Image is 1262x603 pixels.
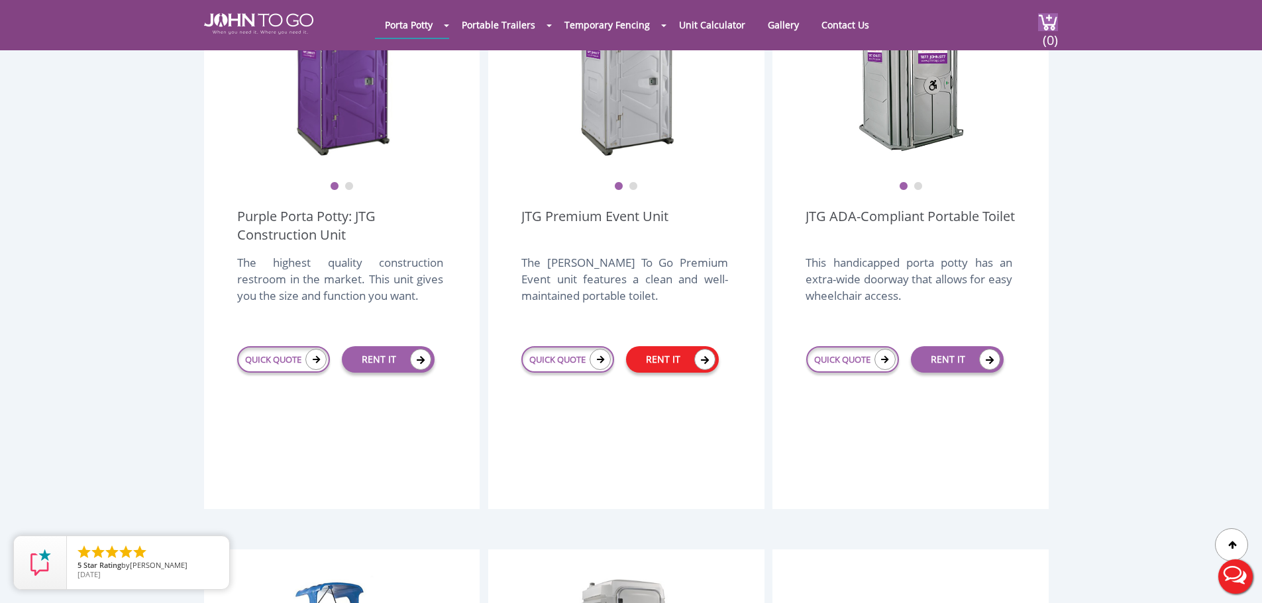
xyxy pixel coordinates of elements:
span: [PERSON_NAME] [130,560,187,570]
li:  [132,544,148,560]
span: [DATE] [78,569,101,579]
span: Star Rating [83,560,121,570]
button: 1 of 2 [899,182,908,191]
li:  [104,544,120,560]
img: JOHN to go [204,13,313,34]
button: 1 of 2 [330,182,339,191]
a: Portable Trailers [452,12,545,38]
a: RENT IT [626,346,719,373]
a: QUICK QUOTE [806,346,899,373]
a: QUICK QUOTE [237,346,330,373]
a: Gallery [758,12,809,38]
a: JTG ADA-Compliant Portable Toilet [806,207,1015,244]
a: RENT IT [911,346,1004,373]
button: 2 of 2 [344,182,354,191]
button: 1 of 2 [614,182,623,191]
a: QUICK QUOTE [521,346,614,373]
span: by [78,561,219,571]
div: The highest quality construction restroom in the market. This unit gives you the size and functio... [237,254,443,318]
a: JTG Premium Event Unit [521,207,668,244]
li:  [90,544,106,560]
button: 2 of 2 [629,182,638,191]
li:  [76,544,92,560]
div: This handicapped porta potty has an extra-wide doorway that allows for easy wheelchair access. [806,254,1012,318]
a: Temporary Fencing [554,12,660,38]
div: The [PERSON_NAME] To Go Premium Event unit features a clean and well-maintained portable toilet. [521,254,727,318]
img: Review Rating [27,549,54,576]
button: 2 of 2 [914,182,923,191]
a: RENT IT [342,346,435,373]
img: cart a [1038,13,1058,31]
span: (0) [1042,21,1058,49]
a: Contact Us [812,12,879,38]
a: Purple Porta Potty: JTG Construction Unit [237,207,447,244]
span: 5 [78,560,81,570]
a: Unit Calculator [669,12,755,38]
li:  [118,544,134,560]
a: Porta Potty [375,12,443,38]
button: Live Chat [1209,550,1262,603]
